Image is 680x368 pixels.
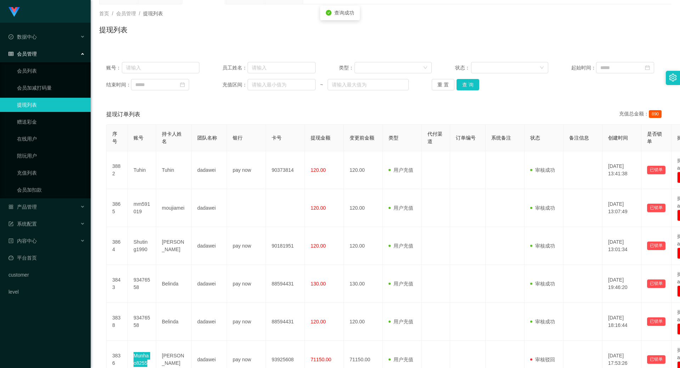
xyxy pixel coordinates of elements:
[316,81,328,89] span: ~
[530,135,540,141] span: 状态
[647,317,665,326] button: 已锁单
[156,189,192,227] td: moujiamei
[389,167,413,173] span: 用户充值
[647,131,662,144] span: 是否锁单
[8,251,85,265] a: 图标: dashboard平台首页
[602,151,641,189] td: [DATE] 13:41:38
[106,81,131,89] span: 结束时间：
[134,135,143,141] span: 账号
[339,64,355,72] span: 类型：
[107,265,128,303] td: 3843
[128,151,156,189] td: Tuhin
[227,151,266,189] td: pay now
[344,151,383,189] td: 120.00
[266,151,305,189] td: 90373814
[8,204,37,210] span: 产品管理
[116,11,136,16] span: 会员管理
[389,281,413,287] span: 用户充值
[530,243,555,249] span: 审核成功
[389,243,413,249] span: 用户充值
[222,81,247,89] span: 充值区间：
[569,135,589,141] span: 备注信息
[192,265,227,303] td: dadawei
[107,227,128,265] td: 3864
[619,110,664,119] div: 充值总金额：
[107,303,128,341] td: 3838
[227,227,266,265] td: pay now
[423,66,427,70] i: 图标: down
[266,265,305,303] td: 88594431
[17,183,85,197] a: 会员加扣款
[8,51,13,56] i: 图标: table
[311,205,326,211] span: 120.00
[106,110,140,119] span: 提现订单列表
[389,319,413,324] span: 用户充值
[99,11,109,16] span: 首页
[8,238,13,243] i: 图标: profile
[17,149,85,163] a: 陪玩用户
[645,65,650,70] i: 图标: calendar
[8,51,37,57] span: 会员管理
[248,62,316,73] input: 请输入
[17,166,85,180] a: 充值列表
[328,79,408,90] input: 请输入最大值为
[106,64,122,72] span: 账号：
[128,227,156,265] td: Shuting1990
[192,303,227,341] td: dadawei
[222,64,247,72] span: 员工姓名：
[311,135,330,141] span: 提现金额
[649,110,662,118] span: 890
[156,227,192,265] td: [PERSON_NAME]
[156,303,192,341] td: Belinda
[227,303,266,341] td: pay now
[334,10,354,16] span: 查询成功
[389,205,413,211] span: 用户充值
[8,238,37,244] span: 内容中心
[647,279,665,288] button: 已锁单
[156,265,192,303] td: Belinda
[266,227,305,265] td: 90181951
[248,79,316,90] input: 请输入最小值为
[608,135,628,141] span: 创建时间
[344,303,383,341] td: 120.00
[112,131,117,144] span: 序号
[122,62,199,73] input: 请输入
[17,132,85,146] a: 在线用户
[350,135,374,141] span: 变更前金额
[107,151,128,189] td: 3882
[17,64,85,78] a: 会员列表
[344,189,383,227] td: 120.00
[669,74,677,81] i: 图标: setting
[162,131,182,144] span: 持卡人姓名
[17,115,85,129] a: 赠送彩金
[530,205,555,211] span: 审核成功
[8,285,85,299] a: level
[266,303,305,341] td: 88594431
[197,135,217,141] span: 团队名称
[139,11,140,16] span: /
[8,34,37,40] span: 数据中心
[530,281,555,287] span: 审核成功
[571,64,596,72] span: 起始时间：
[602,303,641,341] td: [DATE] 18:16:44
[427,131,442,144] span: 代付渠道
[530,167,555,173] span: 审核成功
[344,265,383,303] td: 130.00
[156,151,192,189] td: Tuhin
[344,227,383,265] td: 120.00
[17,81,85,95] a: 会员加减打码量
[311,167,326,173] span: 120.00
[530,357,555,362] span: 审核驳回
[540,66,544,70] i: 图标: down
[8,7,20,17] img: logo.9652507e.png
[128,303,156,341] td: 93476558
[99,24,127,35] h1: 提现列表
[602,227,641,265] td: [DATE] 13:01:34
[647,204,665,212] button: 已锁单
[311,243,326,249] span: 120.00
[432,79,454,90] button: 重 置
[647,355,665,364] button: 已锁单
[8,268,85,282] a: customer
[180,82,185,87] i: 图标: calendar
[389,357,413,362] span: 用户充值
